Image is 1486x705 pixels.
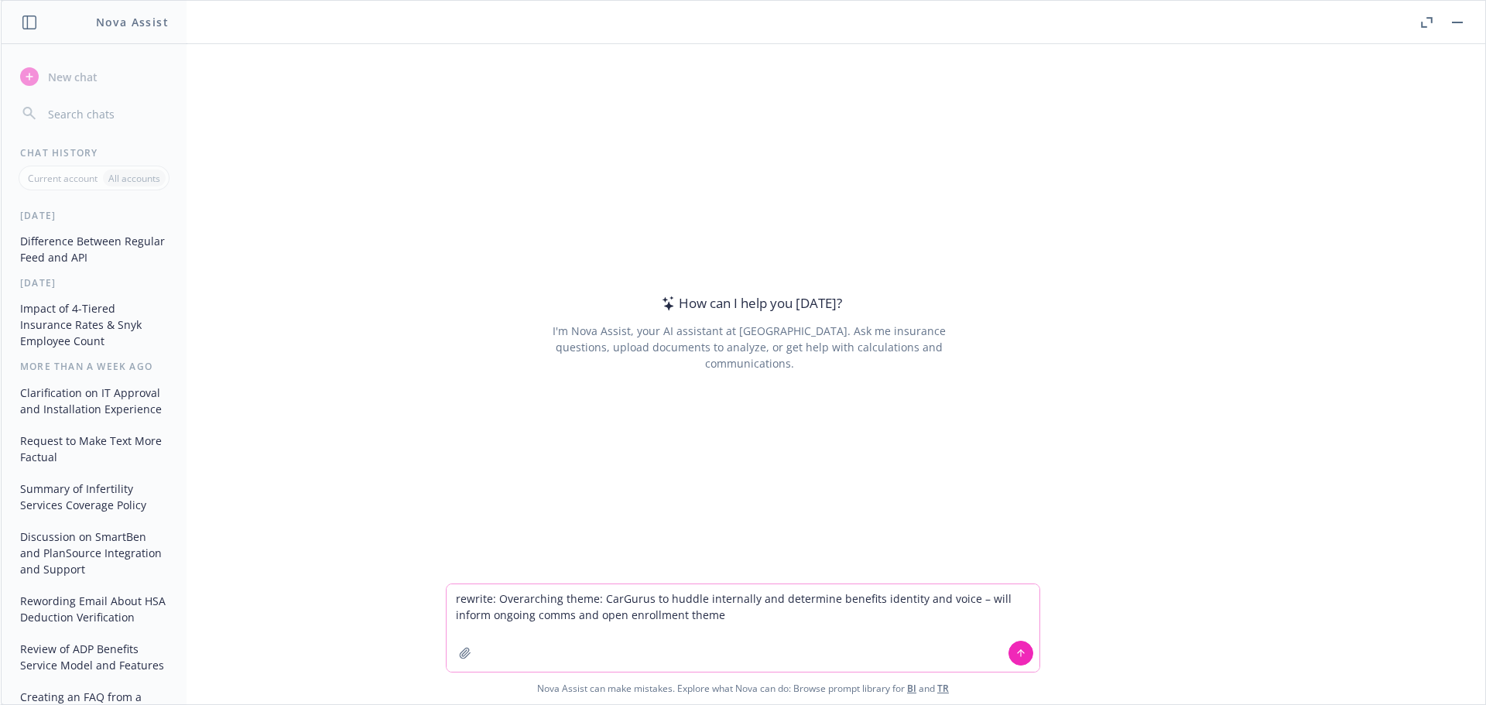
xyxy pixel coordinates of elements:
div: More than a week ago [2,360,187,373]
button: Rewording Email About HSA Deduction Verification [14,588,174,630]
input: Search chats [45,103,168,125]
button: Impact of 4-Tiered Insurance Rates & Snyk Employee Count [14,296,174,354]
div: [DATE] [2,276,187,289]
button: Review of ADP Benefits Service Model and Features [14,636,174,678]
div: Chat History [2,146,187,159]
button: Summary of Infertility Services Coverage Policy [14,476,174,518]
p: All accounts [108,172,160,185]
h1: Nova Assist [96,14,169,30]
button: Request to Make Text More Factual [14,428,174,470]
div: I'm Nova Assist, your AI assistant at [GEOGRAPHIC_DATA]. Ask me insurance questions, upload docum... [531,323,967,371]
a: TR [937,682,949,695]
span: New chat [45,69,98,85]
p: Current account [28,172,98,185]
button: Discussion on SmartBen and PlanSource Integration and Support [14,524,174,582]
button: New chat [14,63,174,91]
span: Nova Assist can make mistakes. Explore what Nova can do: Browse prompt library for and [537,672,949,704]
div: How can I help you [DATE]? [657,293,842,313]
div: [DATE] [2,209,187,222]
textarea: rewrite: Overarching theme: CarGurus to huddle internally and determine benefits identity and voi... [447,584,1039,672]
a: BI [907,682,916,695]
button: Difference Between Regular Feed and API [14,228,174,270]
button: Clarification on IT Approval and Installation Experience [14,380,174,422]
